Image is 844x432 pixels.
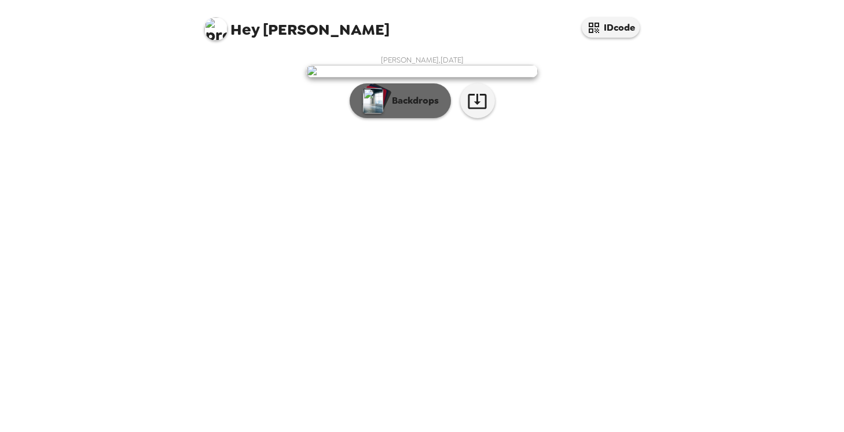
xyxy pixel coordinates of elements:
span: Hey [230,19,259,40]
p: Backdrops [386,94,439,108]
img: profile pic [204,17,227,41]
span: [PERSON_NAME] , [DATE] [381,55,464,65]
span: [PERSON_NAME] [204,12,390,38]
button: IDcode [582,17,640,38]
button: Backdrops [350,83,451,118]
img: user [306,65,538,78]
